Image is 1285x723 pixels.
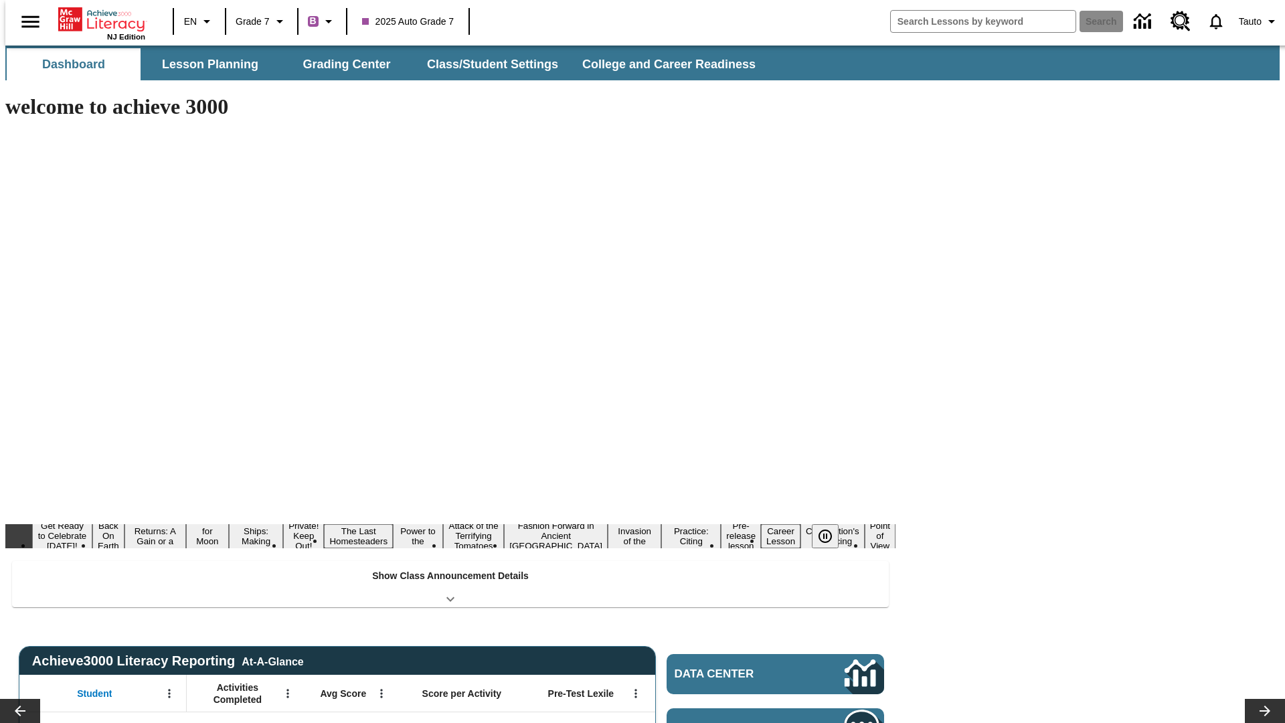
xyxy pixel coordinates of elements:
button: Slide 9 Attack of the Terrifying Tomatoes [443,519,504,553]
p: Show Class Announcement Details [372,569,529,583]
button: Grade: Grade 7, Select a grade [230,9,293,33]
span: B [310,13,317,29]
button: Slide 13 Pre-release lesson [721,519,761,553]
button: Open Menu [278,684,298,704]
button: Open Menu [159,684,179,704]
button: Slide 7 The Last Homesteaders [324,524,393,548]
div: At-A-Glance [242,653,303,668]
button: Pause [812,524,839,548]
span: EN [184,15,197,29]
span: Student [77,688,112,700]
button: Dashboard [7,48,141,80]
button: Slide 3 Free Returns: A Gain or a Drain? [124,514,186,558]
button: Slide 4 Time for Moon Rules? [186,514,229,558]
button: College and Career Readiness [572,48,766,80]
span: Achieve3000 Literacy Reporting [32,653,304,669]
button: Lesson carousel, Next [1245,699,1285,723]
span: Pre-Test Lexile [548,688,614,700]
button: Slide 14 Career Lesson [761,524,800,548]
span: Data Center [675,667,800,681]
button: Slide 5 Cruise Ships: Making Waves [229,514,283,558]
div: SubNavbar [5,48,768,80]
button: Slide 12 Mixed Practice: Citing Evidence [661,514,721,558]
div: SubNavbar [5,46,1280,80]
span: 2025 Auto Grade 7 [362,15,454,29]
span: Grade 7 [236,15,270,29]
span: Activities Completed [193,681,282,706]
span: Score per Activity [422,688,502,700]
button: Slide 8 Solar Power to the People [393,514,443,558]
div: Pause [812,524,852,548]
button: Language: EN, Select a language [178,9,221,33]
button: Slide 11 The Invasion of the Free CD [608,514,661,558]
button: Open side menu [11,2,50,42]
a: Data Center [1126,3,1163,40]
button: Slide 15 The Constitution's Balancing Act [800,514,865,558]
button: Open Menu [626,684,646,704]
span: Tauto [1239,15,1262,29]
input: search field [891,11,1076,32]
button: Slide 2 Back On Earth [92,519,124,553]
button: Lesson Planning [143,48,277,80]
span: NJ Edition [107,33,145,41]
button: Class/Student Settings [416,48,569,80]
button: Slide 1 Get Ready to Celebrate Juneteenth! [32,519,92,553]
button: Boost Class color is purple. Change class color [303,9,342,33]
a: Home [58,6,145,33]
h1: welcome to achieve 3000 [5,94,895,119]
span: Avg Score [320,688,366,700]
button: Slide 10 Fashion Forward in Ancient Rome [504,519,608,553]
button: Slide 6 Private! Keep Out! [283,519,324,553]
a: Data Center [667,654,884,694]
button: Grading Center [280,48,414,80]
a: Notifications [1199,4,1233,39]
button: Open Menu [371,684,392,704]
a: Resource Center, Will open in new tab [1163,3,1199,39]
div: Home [58,5,145,41]
button: Profile/Settings [1233,9,1285,33]
div: Show Class Announcement Details [12,561,889,607]
button: Slide 16 Point of View [865,519,895,553]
